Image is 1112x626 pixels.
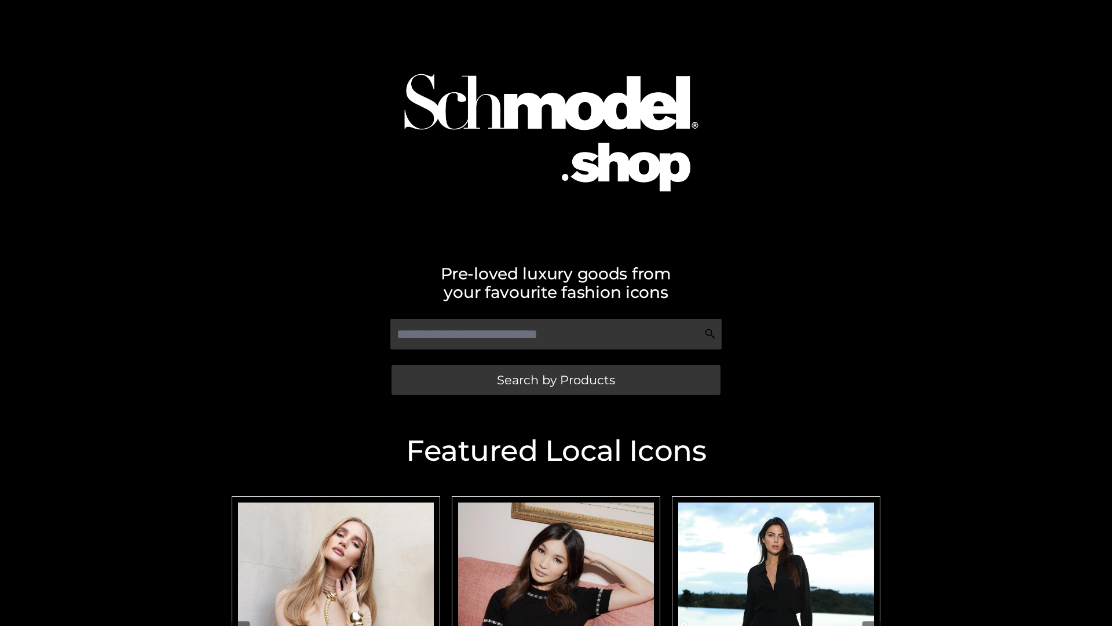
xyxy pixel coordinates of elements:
span: Search by Products [497,374,615,386]
a: Search by Products [392,365,720,395]
h2: Featured Local Icons​ [226,436,886,465]
img: Search Icon [704,328,716,340]
h2: Pre-loved luxury goods from your favourite fashion icons [226,264,886,301]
